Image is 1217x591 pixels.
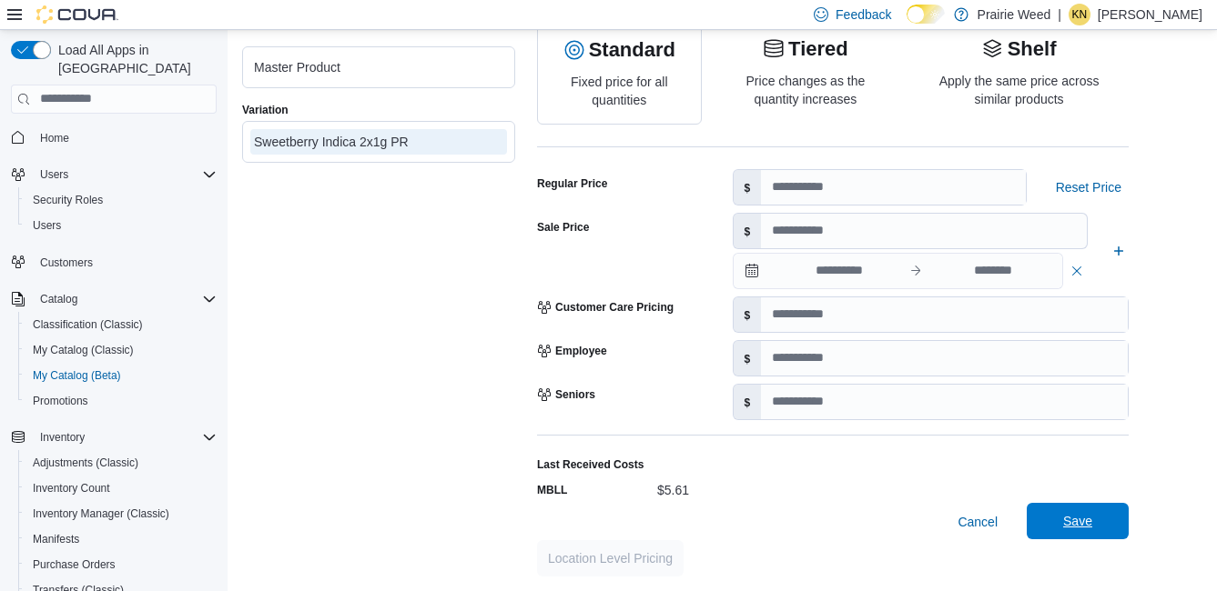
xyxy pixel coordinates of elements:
button: Inventory [33,426,92,448]
a: Customers [33,252,100,274]
div: Master Product [254,57,503,75]
label: $ [734,385,762,419]
svg: to [908,264,923,278]
a: Manifests [25,528,86,550]
span: Customers [33,251,217,274]
span: My Catalog (Beta) [33,368,121,383]
button: Catalog [4,286,224,312]
label: $ [734,297,762,332]
button: Save [1027,503,1129,539]
p: | [1058,4,1061,25]
a: Home [33,127,76,149]
button: Inventory Count [18,476,224,501]
a: Adjustments (Classic) [25,452,146,474]
span: My Catalog (Classic) [25,339,217,361]
button: Location Level Pricing [537,540,684,576]
input: Press the down key to open a popover containing a calendar. [770,254,909,288]
span: Reset Price [1056,178,1121,196]
button: Purchase Orders [18,552,224,577]
a: Purchase Orders [25,554,123,576]
span: Cancel [958,513,998,531]
a: Inventory Count [25,477,117,499]
p: Fixed price for all quantities [553,73,686,109]
span: Users [25,215,217,236]
label: MBLL [537,483,567,497]
button: Reset Price [1049,169,1129,205]
span: Classification (Classic) [33,317,143,332]
span: Home [40,131,69,145]
button: Security Roles [18,187,224,213]
p: Prairie Weed [978,4,1051,25]
span: Security Roles [25,189,217,211]
input: Press the down key to open a popover containing a calendar. [923,254,1062,288]
button: Adjustments (Classic) [18,450,224,476]
span: My Catalog (Beta) [25,365,217,386]
span: Manifests [33,532,79,546]
span: Location Level Pricing [548,549,673,567]
a: My Catalog (Beta) [25,365,128,386]
span: Purchase Orders [33,557,116,572]
button: Home [4,125,224,151]
span: Classification (Classic) [25,314,217,336]
span: Inventory Manager (Classic) [33,506,169,521]
button: Tiered [763,38,848,60]
span: Security Roles [33,193,103,207]
p: [PERSON_NAME] [1098,4,1202,25]
span: Adjustments (Classic) [33,456,138,470]
button: Users [18,213,224,238]
a: Classification (Classic) [25,314,150,336]
div: Regular Price [537,176,607,191]
button: My Catalog (Beta) [18,363,224,388]
button: Cancel [950,504,1005,540]
span: Purchase Orders [25,554,217,576]
span: KN [1072,4,1088,25]
button: Shelf [982,38,1057,60]
span: My Catalog (Classic) [33,343,134,357]
span: Inventory Count [33,481,110,496]
button: Inventory [4,425,224,450]
a: Inventory Manager (Classic) [25,503,177,525]
span: Load All Apps in [GEOGRAPHIC_DATA] [51,41,217,77]
span: Catalog [33,288,217,310]
button: Catalog [33,288,85,310]
span: Adjustments (Classic) [25,452,217,474]
label: Variation [242,102,289,116]
span: Feedback [836,5,891,24]
label: $ [734,214,762,248]
span: Home [33,126,217,149]
input: Dark Mode [907,5,945,24]
span: Users [33,164,217,185]
label: Sale Price [537,220,589,235]
span: Inventory [40,430,85,445]
button: Users [4,162,224,187]
label: Last Received Costs [537,457,644,472]
span: Promotions [33,394,88,408]
button: My Catalog (Classic) [18,337,224,363]
span: Users [33,218,61,233]
img: Cova [36,5,118,24]
span: Save [1063,512,1092,530]
button: Manifests [18,526,224,552]
div: Sweetberry Indica 2x1g PR [254,132,503,150]
a: My Catalog (Classic) [25,339,141,361]
span: Manifests [25,528,217,550]
div: Customer Care Pricing [537,300,674,315]
p: Price changes as the quantity increases [738,72,874,108]
a: Security Roles [25,189,110,211]
span: Inventory Count [25,477,217,499]
span: Promotions [25,390,217,412]
div: Employee [537,344,607,358]
button: Inventory Manager (Classic) [18,501,224,526]
label: $ [734,170,762,205]
button: Users [33,164,76,185]
a: Users [25,215,68,236]
div: Seniors [537,387,595,402]
div: $5.61 [657,476,901,497]
div: Kristen Neufeld [1069,4,1090,25]
button: Promotions [18,388,224,414]
span: Inventory Manager (Classic) [25,503,217,525]
span: Dark Mode [907,24,908,25]
button: Customers [4,249,224,275]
